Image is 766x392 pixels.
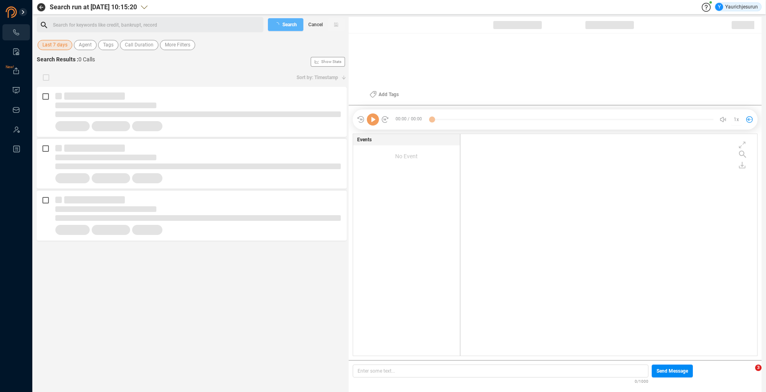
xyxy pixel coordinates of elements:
[12,67,20,75] a: New!
[357,136,372,143] span: Events
[37,56,78,63] span: Search Results :
[98,40,118,50] button: Tags
[635,377,648,384] span: 0/1000
[2,63,30,79] li: Exports
[6,6,50,18] img: prodigal-logo
[50,2,137,12] span: Search run at [DATE] 10:15:20
[731,114,742,125] button: 1x
[353,145,460,167] div: No Event
[718,3,721,11] span: Y
[74,40,97,50] button: Agent
[2,82,30,99] li: Visuals
[389,113,432,126] span: 00:00 / 00:00
[2,102,30,118] li: Inbox
[6,59,14,75] span: New!
[308,18,323,31] span: Cancel
[103,40,114,50] span: Tags
[755,365,762,371] span: 3
[739,365,758,384] iframe: Intercom live chat
[125,40,154,50] span: Call Duration
[78,56,95,63] span: 0 Calls
[311,57,345,67] button: Show Stats
[2,24,30,40] li: Interactions
[652,365,693,377] button: Send Message
[120,40,158,50] button: Call Duration
[42,40,67,50] span: Last 7 days
[2,44,30,60] li: Smart Reports
[292,71,347,84] button: Sort by: Timestamp
[303,18,328,31] button: Cancel
[379,88,399,101] span: Add Tags
[657,365,688,377] span: Send Message
[365,88,404,101] button: Add Tags
[465,136,757,355] div: grid
[734,113,739,126] span: 1x
[165,40,190,50] span: More Filters
[79,40,92,50] span: Agent
[160,40,195,50] button: More Filters
[715,3,758,11] div: Yaurichjesurun
[321,13,341,110] span: Show Stats
[38,40,72,50] button: Last 7 days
